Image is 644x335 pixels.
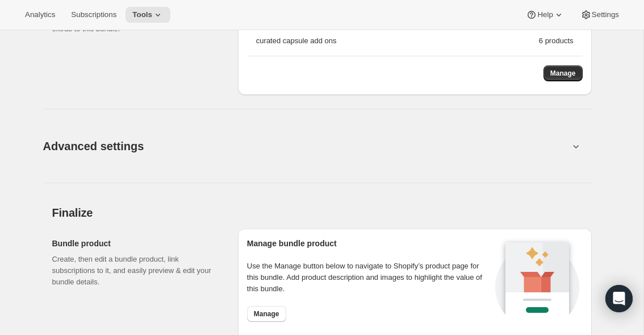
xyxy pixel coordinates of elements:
[519,7,571,23] button: Help
[36,124,576,168] button: Advanced settings
[592,10,619,19] span: Settings
[64,7,123,23] button: Subscriptions
[247,306,286,322] button: Manage
[71,10,116,19] span: Subscriptions
[43,137,144,155] span: Advanced settings
[537,10,553,19] span: Help
[247,238,492,249] h2: Manage bundle product
[574,7,626,23] button: Settings
[550,69,576,78] span: Manage
[254,309,279,319] span: Manage
[256,35,539,47] div: curated capsule add ons
[539,35,574,47] div: 6 products
[247,260,492,295] p: Use the Manage button below to navigate to Shopify’s product page for this bundle. Add product de...
[25,10,55,19] span: Analytics
[18,7,62,23] button: Analytics
[52,238,220,249] h2: Bundle product
[52,254,220,288] p: Create, then edit a bundle product, link subscriptions to it, and easily preview & edit your bund...
[132,10,152,19] span: Tools
[52,206,592,220] h2: Finalize
[543,65,583,81] button: Manage
[605,285,633,312] div: Open Intercom Messenger
[126,7,170,23] button: Tools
